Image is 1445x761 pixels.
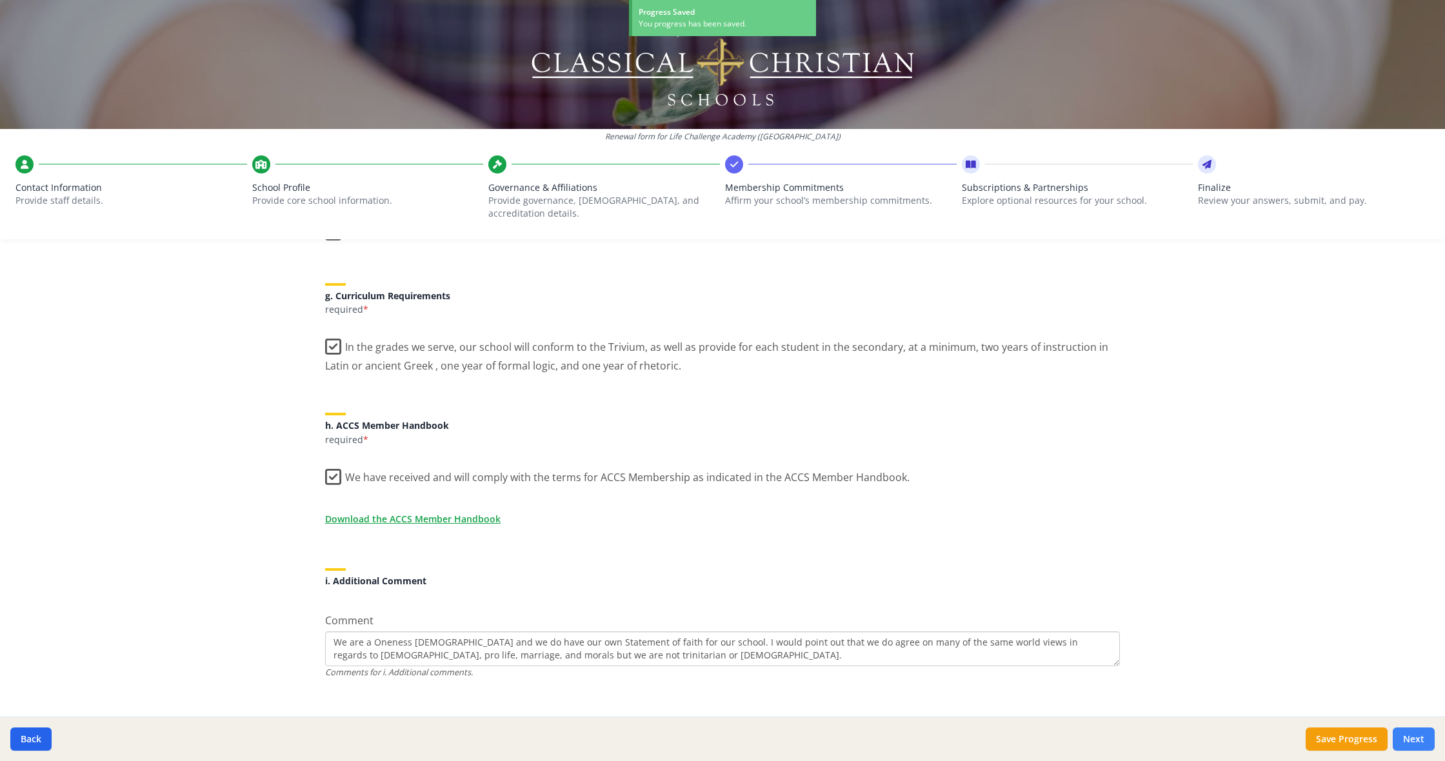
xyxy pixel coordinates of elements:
[1393,727,1435,751] button: Next
[252,181,484,194] span: School Profile
[1198,194,1430,207] p: Review your answers, submit, and pay.
[325,420,1120,430] h5: h. ACCS Member Handbook
[325,433,1120,446] p: required
[325,512,501,526] a: Download the ACCS Member Handbook
[488,194,720,220] p: Provide governance, [DEMOGRAPHIC_DATA], and accreditation details.
[639,6,810,18] div: Progress Saved
[15,194,247,207] p: Provide staff details.
[325,291,1120,301] h5: g. Curriculum Requirements
[488,181,720,194] span: Governance & Affiliations
[325,613,374,628] span: Comment
[962,181,1193,194] span: Subscriptions & Partnerships
[325,303,1120,316] p: required
[725,181,957,194] span: Membership Commitments
[10,727,52,751] button: Back
[325,576,1120,586] h5: i. Additional Comment
[962,194,1193,207] p: Explore optional resources for your school.
[530,19,916,110] img: Logo
[1198,181,1430,194] span: Finalize
[325,330,1120,373] label: In the grades we serve, our school will conform to the Trivium, as well as provide for each stude...
[639,18,810,30] div: You progress has been saved.
[325,666,1120,678] div: Comments for i. Additional comments.
[325,460,910,488] label: We have received and will comply with the terms for ACCS Membership as indicated in the ACCS Memb...
[15,181,247,194] span: Contact Information
[1306,727,1388,751] button: Save Progress
[252,194,484,207] p: Provide core school information.
[725,194,957,207] p: Affirm your school’s membership commitments.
